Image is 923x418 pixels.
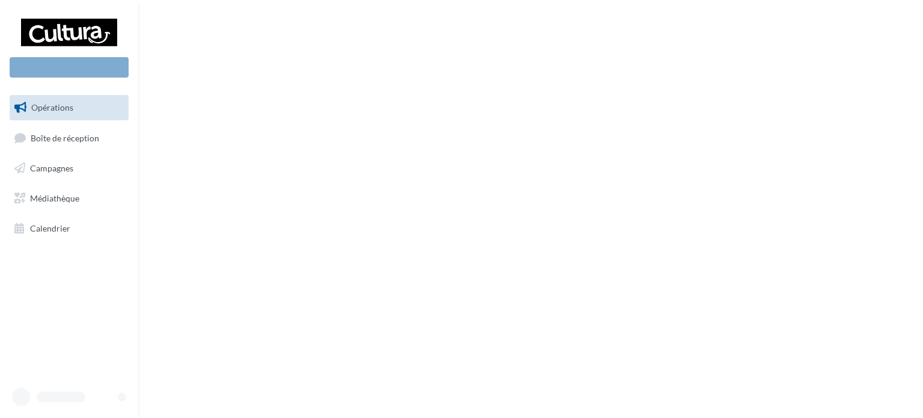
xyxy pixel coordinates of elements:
a: Calendrier [7,216,131,241]
span: Boîte de réception [31,132,99,143]
span: Campagnes [30,163,73,173]
a: Boîte de réception [7,125,131,151]
span: Calendrier [30,223,70,233]
a: Opérations [7,95,131,120]
a: Campagnes [7,156,131,181]
span: Médiathèque [30,193,79,203]
div: Nouvelle campagne [10,57,129,78]
a: Médiathèque [7,186,131,211]
span: Opérations [31,102,73,112]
